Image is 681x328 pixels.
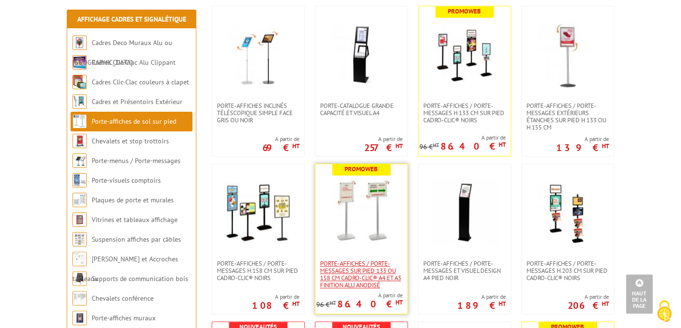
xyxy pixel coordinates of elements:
a: Haut de la page [626,274,653,314]
sup: HT [602,300,609,308]
span: A partir de [556,135,609,143]
a: Cadres Clic-Clac couleurs à clapet [92,78,189,86]
img: Cimaises et Accroches tableaux [72,252,87,266]
span: A partir de [419,134,506,141]
img: Porte-affiches muraux [72,311,87,325]
img: Porte-visuels comptoirs [72,173,87,187]
span: Porte-affiches / Porte-messages H.158 cm sur pied Cadro-Clic® NOIRS [217,260,299,281]
img: Porte-affiches / Porte-messages et Visuel Design A4 pied noir [431,178,498,246]
a: Chevalets conférence [92,294,154,303]
img: Porte-affiches de sol sur pied [72,114,87,129]
a: Cadres Deco Muraux Alu ou [GEOGRAPHIC_DATA] [72,38,172,67]
img: Porte-affiches / Porte-messages H.133 cm sur pied Cadro-Clic® NOIRS [431,21,498,88]
img: Cadres Clic-Clac couleurs à clapet [72,75,87,89]
a: Porte-affiches / Porte-messages H.158 cm sur pied Cadro-Clic® NOIRS [212,260,304,281]
a: Porte-affiches / Porte-messages H.203 cm SUR PIED CADRO-CLIC® NOIRS [522,260,614,281]
a: Porte-affiches inclinés téléscopique simple face gris ou noir [212,102,304,124]
img: Porte-menus / Porte-messages [72,153,87,168]
span: Porte-affiches / Porte-messages H.133 cm sur pied Cadro-Clic® NOIRS [423,102,506,124]
a: Porte-Catalogue grande capacité et Visuel A4 [315,102,407,117]
p: 86.40 € [337,301,403,307]
span: A partir de [568,293,609,301]
span: A partir de [364,135,403,143]
span: Porte-affiches / Porte-messages extérieurs étanches sur pied h 133 ou h 155 cm [526,102,609,131]
p: 86.40 € [441,143,506,149]
p: 189 € [457,303,506,308]
sup: HT [433,141,439,148]
p: 96 € [419,143,439,151]
p: 108 € [252,303,299,308]
sup: HT [395,142,403,150]
span: Porte-affiches / Porte-messages sur pied 133 ou 158 cm Cadro-Clic® A4 et A3 finition alu anodisé [320,260,403,289]
img: Porte-affiches / Porte-messages sur pied 133 ou 158 cm Cadro-Clic® A4 et A3 finition alu anodisé [328,178,395,246]
sup: HT [602,142,609,150]
a: Porte-visuels comptoirs [92,176,161,185]
a: Porte-affiches / Porte-messages extérieurs étanches sur pied h 133 ou h 155 cm [522,102,614,131]
span: Porte-affiches inclinés téléscopique simple face gris ou noir [217,102,299,124]
img: Porte-affiches / Porte-messages extérieurs étanches sur pied h 133 ou h 155 cm [534,21,601,88]
a: Chevalets et stop trottoirs [92,137,169,145]
p: 139 € [556,145,609,151]
sup: HT [330,299,336,306]
a: Affichage Cadres et Signalétique [77,15,186,23]
a: Porte-menus / Porte-messages [92,156,180,165]
span: Porte-affiches / Porte-messages H.203 cm SUR PIED CADRO-CLIC® NOIRS [526,260,609,281]
a: Porte-affiches muraux [92,314,155,322]
img: Porte-affiches inclinés téléscopique simple face gris ou noir [225,21,292,88]
a: [PERSON_NAME] et Accroches tableaux [72,255,178,283]
img: Porte-affiches / Porte-messages H.203 cm SUR PIED CADRO-CLIC® NOIRS [534,178,601,246]
span: A partir de [457,293,506,301]
img: Vitrines et tableaux affichage [72,212,87,227]
span: A partir de [252,293,299,301]
a: Supports de communication bois [92,274,188,283]
sup: HT [499,141,506,149]
a: Plaques de porte et murales [92,196,174,204]
span: Porte-affiches / Porte-messages et Visuel Design A4 pied noir [423,260,506,281]
sup: HT [292,142,299,150]
sup: HT [499,300,506,308]
a: Cadres et Présentoirs Extérieur [92,97,182,106]
img: Chevalets et stop trottoirs [72,134,87,148]
sup: HT [395,298,403,306]
img: Suspension affiches par câbles [72,232,87,246]
a: Suspension affiches par câbles [92,235,181,244]
button: Cookies (fenêtre modale) [647,295,681,328]
span: A partir de [316,292,403,299]
a: Cadres Clic-Clac Alu Clippant [92,58,176,67]
a: Porte-affiches / Porte-messages sur pied 133 ou 158 cm Cadro-Clic® A4 et A3 finition alu anodisé [315,260,407,289]
img: Cadres Deco Muraux Alu ou Bois [72,35,87,50]
a: Porte-affiches de sol sur pied [92,117,176,126]
a: Porte-affiches / Porte-messages et Visuel Design A4 pied noir [418,260,511,281]
b: Promoweb [448,7,481,15]
img: Plaques de porte et murales [72,193,87,207]
sup: HT [292,300,299,308]
a: Vitrines et tableaux affichage [92,215,178,224]
p: 96 € [316,301,336,308]
p: 69 € [263,145,299,151]
span: A partir de [263,135,299,143]
b: Promoweb [345,165,378,173]
img: Chevalets conférence [72,291,87,305]
span: Porte-Catalogue grande capacité et Visuel A4 [320,102,403,117]
img: Porte-affiches / Porte-messages H.158 cm sur pied Cadro-Clic® NOIRS [225,178,292,246]
p: 206 € [568,303,609,308]
img: Cadres et Présentoirs Extérieur [72,94,87,109]
a: Porte-affiches / Porte-messages H.133 cm sur pied Cadro-Clic® NOIRS [418,102,511,124]
img: Cookies (fenêtre modale) [652,299,676,323]
p: 257 € [364,145,403,151]
img: Porte-Catalogue grande capacité et Visuel A4 [328,21,395,88]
